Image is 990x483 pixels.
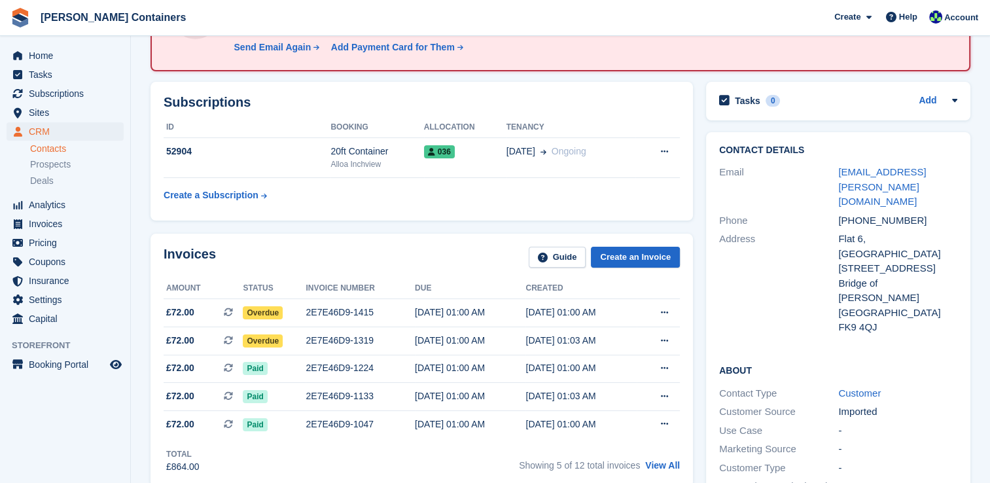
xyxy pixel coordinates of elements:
[719,386,838,401] div: Contact Type
[529,247,586,268] a: Guide
[29,122,107,141] span: CRM
[415,389,525,403] div: [DATE] 01:00 AM
[29,310,107,328] span: Capital
[243,390,267,403] span: Paid
[838,276,957,306] div: Bridge of [PERSON_NAME]
[7,310,124,328] a: menu
[525,278,636,299] th: Created
[838,232,957,261] div: Flat 6, [GEOGRAPHIC_DATA]
[12,339,130,352] span: Storefront
[838,213,957,228] div: [PHONE_NUMBER]
[591,247,680,268] a: Create an Invoice
[243,362,267,375] span: Paid
[929,10,942,24] img: Audra Whitelaw
[424,117,506,138] th: Allocation
[415,361,525,375] div: [DATE] 01:00 AM
[30,158,71,171] span: Prospects
[766,95,781,107] div: 0
[30,175,54,187] span: Deals
[506,117,636,138] th: Tenancy
[834,10,860,24] span: Create
[919,94,936,109] a: Add
[7,84,124,103] a: menu
[164,145,330,158] div: 52904
[7,103,124,122] a: menu
[838,387,881,399] a: Customer
[719,461,838,476] div: Customer Type
[306,389,415,403] div: 2E7E46D9-1133
[29,46,107,65] span: Home
[7,46,124,65] a: menu
[838,261,957,276] div: [STREET_ADDRESS]
[166,418,194,431] span: £72.00
[415,278,525,299] th: Due
[10,8,30,27] img: stora-icon-8386f47178a22dfd0bd8f6a31ec36ba5ce8667c1dd55bd0f319d3a0aa187defe.svg
[29,84,107,103] span: Subscriptions
[166,306,194,319] span: £72.00
[29,103,107,122] span: Sites
[164,95,680,110] h2: Subscriptions
[166,389,194,403] span: £72.00
[29,215,107,233] span: Invoices
[164,247,216,268] h2: Invoices
[719,232,838,335] div: Address
[719,404,838,420] div: Customer Source
[7,122,124,141] a: menu
[7,215,124,233] a: menu
[719,423,838,438] div: Use Case
[164,183,267,207] a: Create a Subscription
[166,334,194,348] span: £72.00
[838,404,957,420] div: Imported
[7,234,124,252] a: menu
[330,145,423,158] div: 20ft Container
[306,306,415,319] div: 2E7E46D9-1415
[243,278,306,299] th: Status
[525,306,636,319] div: [DATE] 01:00 AM
[525,418,636,431] div: [DATE] 01:00 AM
[645,460,680,471] a: View All
[326,41,465,54] a: Add Payment Card for Them
[29,234,107,252] span: Pricing
[7,65,124,84] a: menu
[838,461,957,476] div: -
[415,306,525,319] div: [DATE] 01:00 AM
[735,95,760,107] h2: Tasks
[331,41,455,54] div: Add Payment Card for Them
[719,165,838,209] div: Email
[108,357,124,372] a: Preview store
[234,41,311,54] div: Send Email Again
[899,10,917,24] span: Help
[7,272,124,290] a: menu
[838,306,957,321] div: [GEOGRAPHIC_DATA]
[7,291,124,309] a: menu
[166,361,194,375] span: £72.00
[29,355,107,374] span: Booking Portal
[243,418,267,431] span: Paid
[243,334,283,348] span: Overdue
[164,278,243,299] th: Amount
[838,166,926,207] a: [EMAIL_ADDRESS][PERSON_NAME][DOMAIN_NAME]
[29,196,107,214] span: Analytics
[306,418,415,431] div: 2E7E46D9-1047
[719,363,957,376] h2: About
[7,196,124,214] a: menu
[838,423,957,438] div: -
[424,145,455,158] span: 036
[719,213,838,228] div: Phone
[243,306,283,319] span: Overdue
[7,355,124,374] a: menu
[30,158,124,171] a: Prospects
[306,278,415,299] th: Invoice number
[525,334,636,348] div: [DATE] 01:03 AM
[330,158,423,170] div: Alloa Inchview
[838,442,957,457] div: -
[166,448,200,460] div: Total
[330,117,423,138] th: Booking
[525,389,636,403] div: [DATE] 01:03 AM
[719,145,957,156] h2: Contact Details
[35,7,191,28] a: [PERSON_NAME] Containers
[7,253,124,271] a: menu
[29,65,107,84] span: Tasks
[29,291,107,309] span: Settings
[306,334,415,348] div: 2E7E46D9-1319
